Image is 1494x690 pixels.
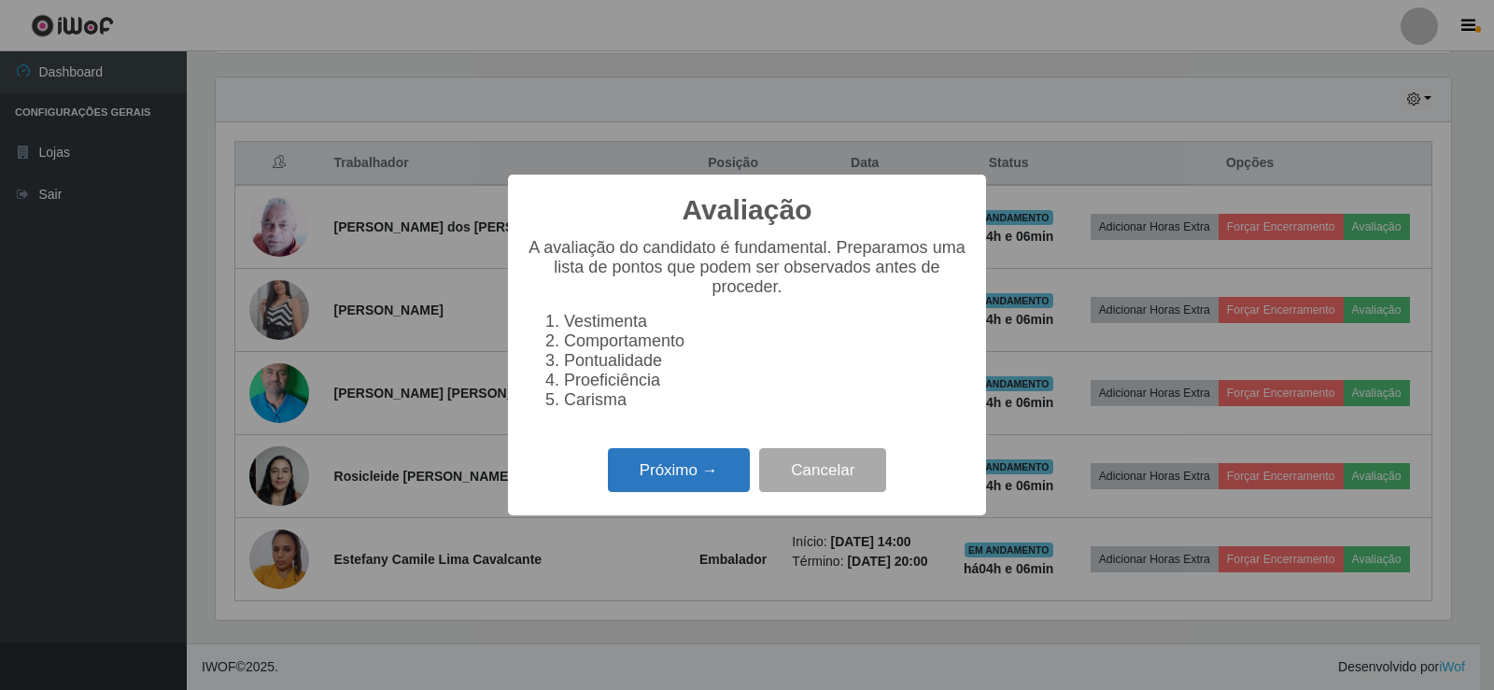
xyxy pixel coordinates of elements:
button: Próximo → [608,448,750,492]
button: Cancelar [759,448,886,492]
li: Vestimenta [564,312,967,331]
li: Comportamento [564,331,967,351]
li: Proeficiência [564,371,967,390]
li: Pontualidade [564,351,967,371]
li: Carisma [564,390,967,410]
h2: Avaliação [683,193,812,227]
p: A avaliação do candidato é fundamental. Preparamos uma lista de pontos que podem ser observados a... [527,238,967,297]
